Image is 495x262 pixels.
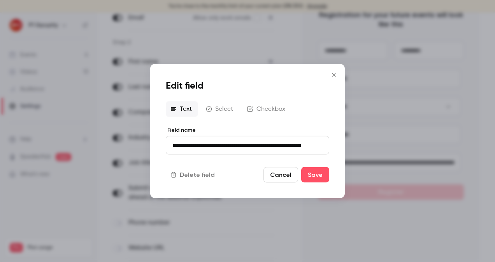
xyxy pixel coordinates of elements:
[166,80,329,92] h1: Edit field
[242,101,291,117] button: Checkbox
[301,167,329,183] button: Save
[166,101,198,117] button: Text
[201,101,239,117] button: Select
[263,167,298,183] button: Cancel
[326,67,342,83] button: Close
[166,126,329,134] label: Field name
[166,167,221,183] button: Delete field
